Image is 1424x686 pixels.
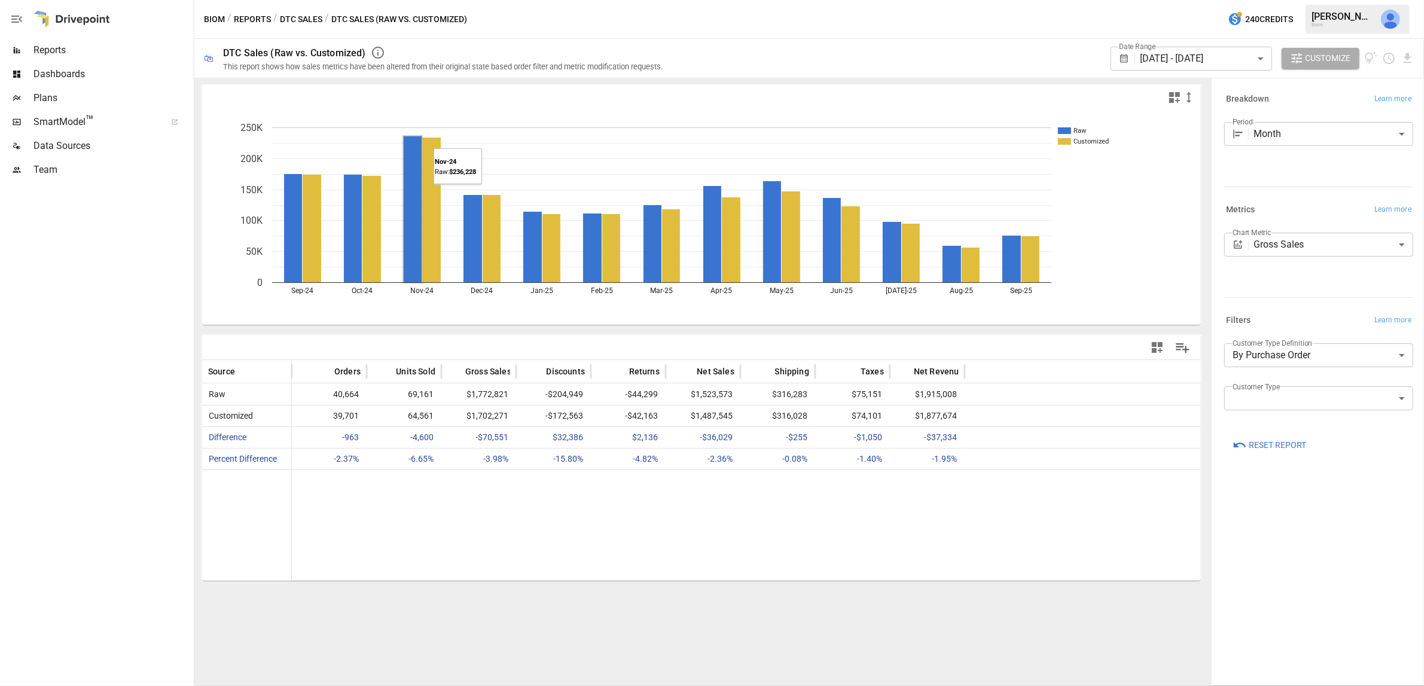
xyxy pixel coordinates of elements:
span: -963 [298,427,361,448]
span: Discounts [546,365,585,377]
span: -1.40% [821,449,884,469]
button: Reset Report [1224,434,1315,456]
span: Plans [33,91,191,105]
div: By Purchase Order [1224,343,1413,367]
span: SmartModel [33,115,158,129]
button: Will Gahagan [1374,2,1407,36]
text: Raw [1074,127,1087,135]
button: Sort [896,363,913,380]
span: $75,151 [821,384,884,405]
button: Sort [236,363,253,380]
button: View documentation [1364,48,1378,69]
div: [DATE] - [DATE] [1140,47,1271,71]
span: -3.98% [447,449,510,469]
h6: Filters [1226,314,1251,327]
span: $1,702,271 [447,405,510,426]
span: -$70,551 [447,427,510,448]
span: 64,561 [373,405,435,426]
div: [PERSON_NAME] [1312,11,1374,22]
span: $1,487,545 [672,405,734,426]
button: 240Credits [1223,8,1298,31]
span: $74,101 [821,405,884,426]
text: 150K [240,184,263,196]
text: Sep-24 [291,286,313,295]
span: -$1,050 [821,427,884,448]
span: 39,701 [298,405,361,426]
div: / [273,12,278,27]
span: $2,136 [597,427,660,448]
span: $1,877,674 [896,405,959,426]
text: 250K [240,122,263,133]
text: Feb-25 [591,286,613,295]
span: Gross Sales [465,365,511,377]
text: Dec-24 [471,286,493,295]
text: 0 [257,277,263,288]
div: This report shows how sales metrics have been altered from their original state based order filte... [223,62,663,71]
span: -$42,163 [597,405,660,426]
span: ™ [86,113,94,128]
span: 240 Credits [1245,12,1293,27]
label: Chart Metric [1233,227,1271,237]
span: Customize [1306,51,1351,66]
text: Nov-24 [410,286,434,295]
button: Sort [447,363,464,380]
button: Manage Columns [1169,334,1196,361]
div: 🛍 [204,53,214,64]
button: DTC Sales [280,12,322,27]
span: Customized [204,405,253,426]
button: Sort [611,363,628,380]
span: Difference [204,427,246,448]
span: -$172,563 [522,405,585,426]
span: -$36,029 [672,427,734,448]
span: Units Sold [396,365,435,377]
span: Learn more [1374,93,1411,105]
div: Biom [1312,22,1374,28]
span: Returns [629,365,660,377]
span: Percent Difference [204,449,277,469]
span: 40,664 [298,384,361,405]
button: Schedule report [1382,51,1396,65]
text: 100K [240,215,263,227]
text: Mar-25 [651,286,673,295]
span: -2.37% [298,449,361,469]
text: Jun-25 [830,286,853,295]
button: Download report [1401,51,1414,65]
div: DTC Sales (Raw vs. Customized) [223,47,366,59]
span: $316,028 [746,405,809,426]
label: Customer Type [1233,382,1280,392]
span: 69,161 [373,384,435,405]
span: -0.08% [746,449,809,469]
span: $1,523,573 [672,384,734,405]
text: 200K [240,153,263,164]
text: Customized [1074,138,1109,145]
div: / [227,12,231,27]
label: Period [1233,117,1253,127]
button: Reports [234,12,271,27]
span: -15.80% [522,449,585,469]
div: Will Gahagan [1381,10,1400,29]
div: Gross Sales [1254,233,1413,257]
label: Date Range [1119,41,1156,51]
span: Learn more [1374,204,1411,216]
span: -2.36% [672,449,734,469]
span: Net Revenue [914,365,964,377]
div: Month [1254,122,1413,146]
div: / [325,12,329,27]
span: Net Sales [697,365,734,377]
text: Sep-25 [1010,286,1032,295]
text: May-25 [770,286,794,295]
button: Sort [679,363,696,380]
span: Reports [33,43,191,57]
button: Sort [378,363,395,380]
h6: Metrics [1226,203,1255,217]
span: Team [33,163,191,177]
svg: A chart. [202,109,1202,325]
span: -$44,299 [597,384,660,405]
text: Apr-25 [711,286,733,295]
span: Data Sources [33,139,191,153]
label: Customer Type Definition [1233,338,1313,348]
span: Shipping [775,365,809,377]
span: -1.95% [896,449,959,469]
button: Customize [1282,48,1359,69]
